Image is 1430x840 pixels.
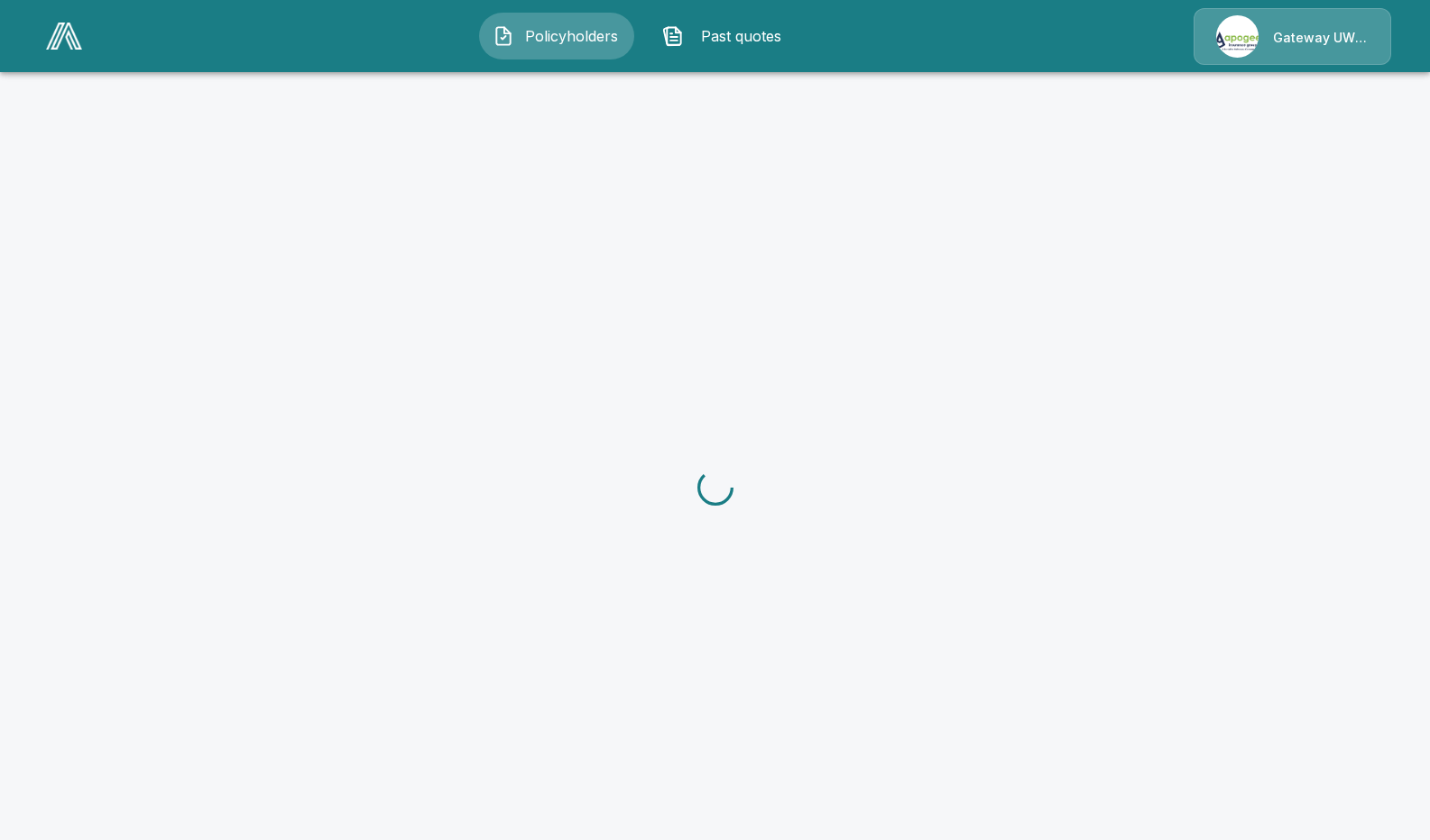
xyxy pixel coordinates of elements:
p: Gateway UW dba Apogee [1273,29,1369,47]
button: Past quotes IconPast quotes [649,13,804,59]
span: Policyholders [521,25,621,47]
a: Agency IconGateway UW dba Apogee [1194,8,1391,65]
img: Past quotes Icon [662,25,684,47]
img: Agency Icon [1216,15,1259,58]
img: AA Logo [46,23,82,50]
span: Past quotes [691,25,790,47]
img: Policyholders Icon [493,25,514,47]
button: Policyholders IconPolicyholders [479,13,634,59]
